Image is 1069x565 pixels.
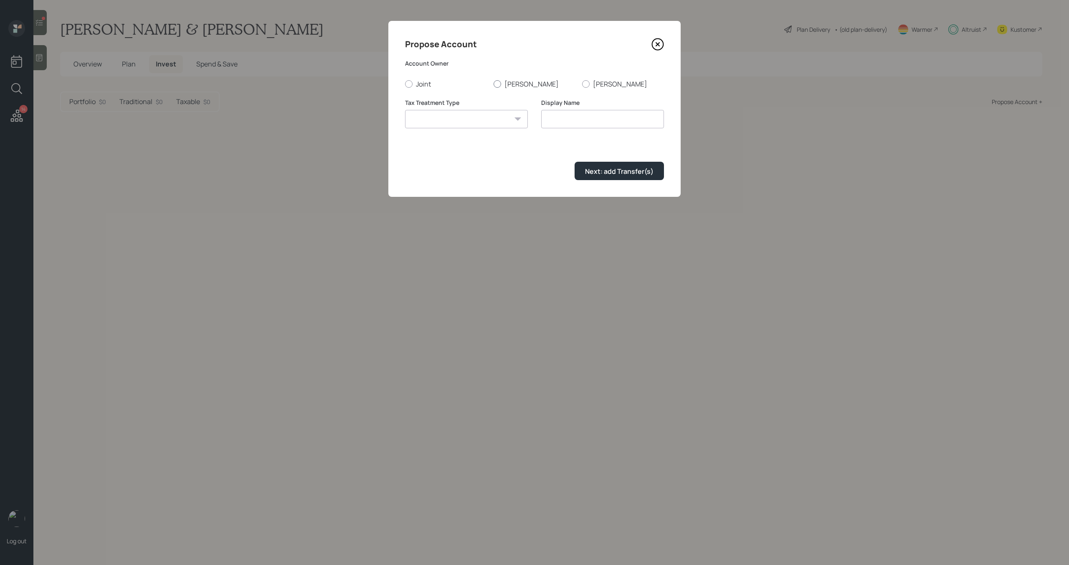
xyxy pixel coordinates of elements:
[405,38,477,51] h4: Propose Account
[575,162,664,180] button: Next: add Transfer(s)
[405,99,528,107] label: Tax Treatment Type
[405,79,487,89] label: Joint
[541,99,664,107] label: Display Name
[405,59,664,68] label: Account Owner
[582,79,664,89] label: [PERSON_NAME]
[585,167,654,176] div: Next: add Transfer(s)
[494,79,575,89] label: [PERSON_NAME]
